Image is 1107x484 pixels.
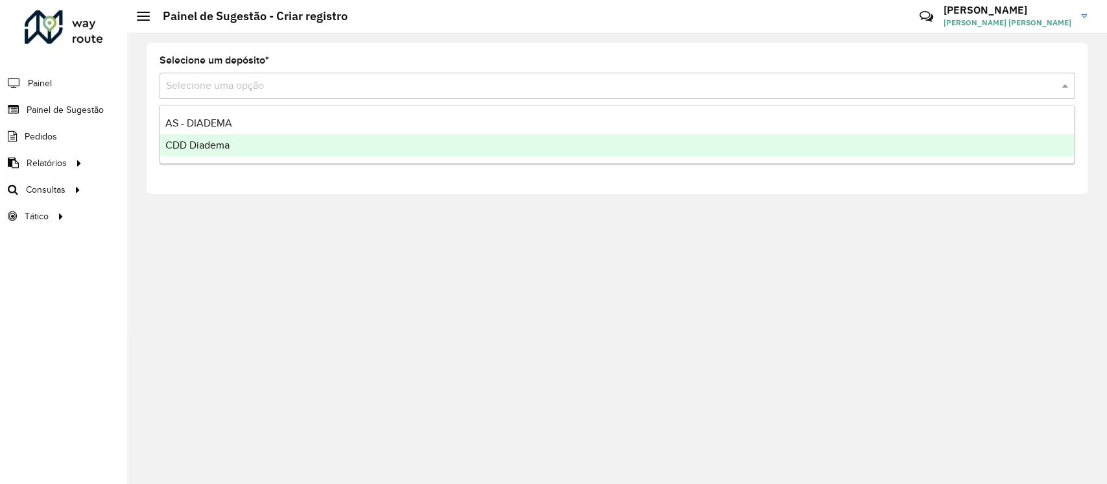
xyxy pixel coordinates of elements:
span: Relatórios [27,156,67,170]
span: AS - DIADEMA [165,117,232,128]
h3: [PERSON_NAME] [944,4,1071,16]
ng-dropdown-panel: Options list [160,105,1075,164]
span: Pedidos [25,130,57,143]
h2: Painel de Sugestão - Criar registro [150,9,348,23]
span: Painel [28,77,52,90]
span: CDD Diadema [165,139,230,151]
a: Contato Rápido [912,3,940,30]
span: [PERSON_NAME] [PERSON_NAME] [944,17,1071,29]
span: Consultas [26,183,65,197]
label: Selecione um depósito [160,53,269,68]
span: Tático [25,210,49,223]
span: Painel de Sugestão [27,103,104,117]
